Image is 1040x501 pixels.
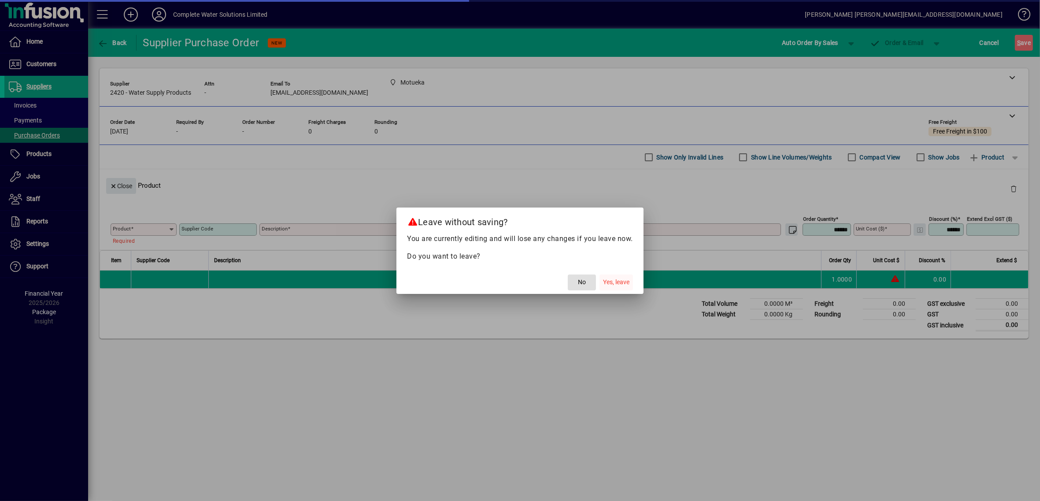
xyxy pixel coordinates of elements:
[568,275,596,290] button: No
[578,278,586,287] span: No
[603,278,629,287] span: Yes, leave
[396,208,644,233] h2: Leave without saving?
[600,275,633,290] button: Yes, leave
[407,234,633,244] p: You are currently editing and will lose any changes if you leave now.
[407,251,633,262] p: Do you want to leave?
